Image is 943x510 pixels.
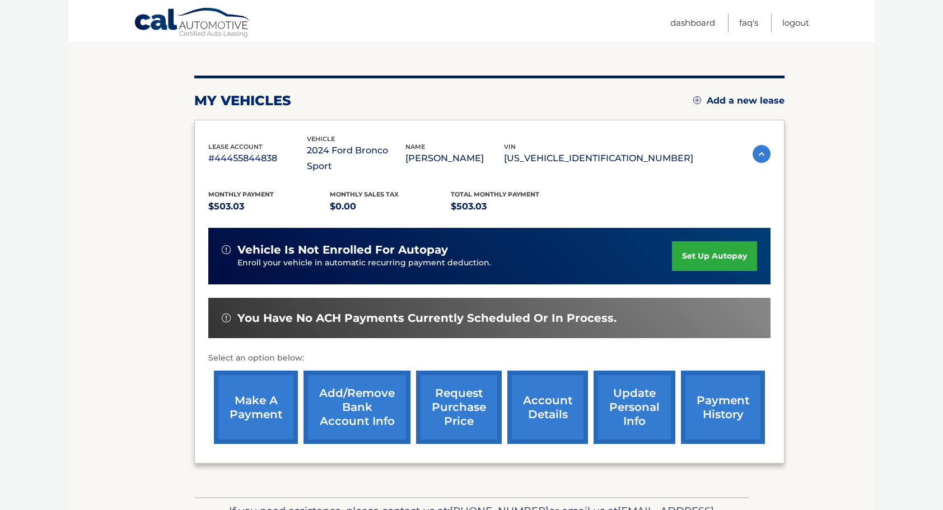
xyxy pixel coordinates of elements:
[304,371,410,444] a: Add/Remove bank account info
[451,199,572,214] p: $503.03
[208,190,274,198] span: Monthly Payment
[594,371,675,444] a: update personal info
[405,143,425,151] span: name
[693,95,785,106] a: Add a new lease
[237,243,448,257] span: vehicle is not enrolled for autopay
[194,92,291,109] h2: my vehicles
[451,190,539,198] span: Total Monthly Payment
[208,151,307,166] p: #44455844838
[507,371,588,444] a: account details
[208,199,330,214] p: $503.03
[672,241,757,271] a: set up autopay
[670,13,715,32] a: Dashboard
[208,143,263,151] span: lease account
[330,190,399,198] span: Monthly sales Tax
[307,135,335,143] span: vehicle
[237,257,672,269] p: Enroll your vehicle in automatic recurring payment deduction.
[416,371,502,444] a: request purchase price
[782,13,809,32] a: Logout
[222,245,231,254] img: alert-white.svg
[405,151,504,166] p: [PERSON_NAME]
[330,199,451,214] p: $0.00
[237,311,617,325] span: You have no ACH payments currently scheduled or in process.
[134,7,251,40] a: Cal Automotive
[739,13,758,32] a: FAQ's
[222,314,231,322] img: alert-white.svg
[681,371,765,444] a: payment history
[693,96,701,104] img: add.svg
[307,143,405,174] p: 2024 Ford Bronco Sport
[208,352,771,365] p: Select an option below:
[753,145,771,163] img: accordion-active.svg
[504,151,693,166] p: [US_VEHICLE_IDENTIFICATION_NUMBER]
[214,371,298,444] a: make a payment
[504,143,516,151] span: vin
